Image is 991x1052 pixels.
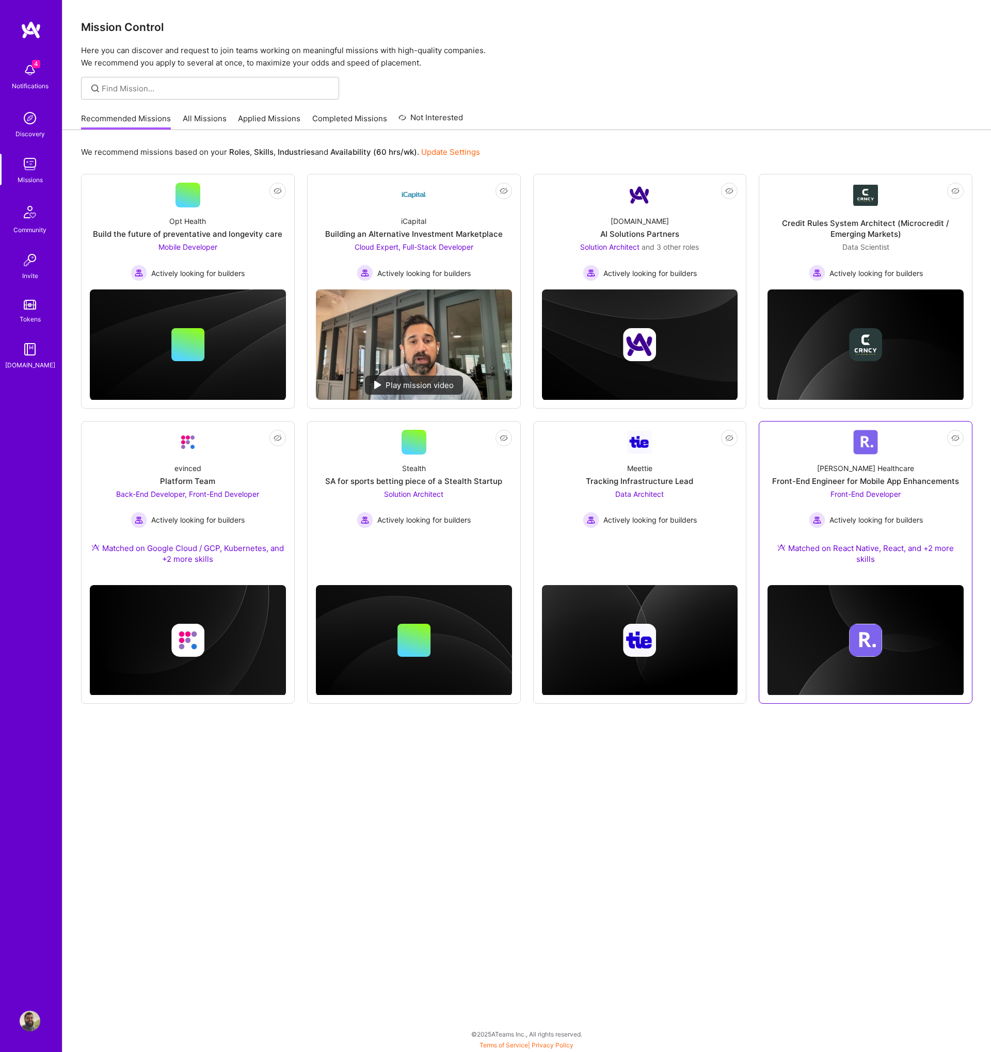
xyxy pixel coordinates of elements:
[768,289,964,400] img: cover
[18,200,42,224] img: Community
[829,268,923,279] span: Actively looking for builders
[398,111,463,130] a: Not Interested
[542,430,738,558] a: Company LogoMeettieTracking Infrastructure LeadData Architect Actively looking for buildersActive...
[357,265,373,281] img: Actively looking for builders
[421,147,480,157] a: Update Settings
[20,314,41,325] div: Tokens
[21,21,41,39] img: logo
[20,339,40,360] img: guide book
[81,113,171,130] a: Recommended Missions
[355,242,473,251] span: Cloud Expert, Full-Stack Developer
[374,381,381,389] img: play
[830,490,901,498] span: Front-End Developer
[174,463,201,474] div: evinced
[768,183,964,281] a: Company LogoCredit Rules System Architect (Microcredit / Emerging Markets)Data Scientist Actively...
[842,242,889,251] span: Data Scientist
[175,430,200,455] img: Company Logo
[238,113,300,130] a: Applied Missions
[809,512,825,528] img: Actively looking for builders
[102,83,331,94] input: Find Mission...
[20,1011,40,1031] img: User Avatar
[809,265,825,281] img: Actively looking for builders
[600,229,679,239] div: AI Solutions Partners
[853,430,878,455] img: Company Logo
[725,434,733,442] i: icon EyeClosed
[20,108,40,128] img: discovery
[583,265,599,281] img: Actively looking for builders
[81,44,972,69] p: Here you can discover and request to join teams working on meaningful missions with high-quality ...
[116,490,259,498] span: Back-End Developer, Front-End Developer
[316,289,512,400] img: No Mission
[849,624,882,657] img: Company logo
[13,224,46,235] div: Community
[768,430,964,577] a: Company Logo[PERSON_NAME] HealthcareFront-End Engineer for Mobile App EnhancementsFront-End Devel...
[183,113,227,130] a: All Missions
[768,585,964,696] img: cover
[274,187,282,195] i: icon EyeClosed
[278,147,315,157] b: Industries
[312,113,387,130] a: Completed Missions
[20,154,40,174] img: teamwork
[725,187,733,195] i: icon EyeClosed
[325,229,503,239] div: Building an Alternative Investment Marketplace
[479,1041,528,1049] a: Terms of Service
[615,490,664,498] span: Data Architect
[768,218,964,239] div: Credit Rules System Architect (Microcredit / Emerging Markets)
[254,147,274,157] b: Skills
[151,514,245,525] span: Actively looking for builders
[817,463,914,474] div: [PERSON_NAME] Healthcare
[330,147,417,157] b: Availability (60 hrs/wk)
[160,476,215,487] div: Platform Team
[623,328,656,361] img: Company logo
[169,216,206,226] div: Opt Health
[772,476,959,487] div: Front-End Engineer for Mobile App Enhancements
[91,543,100,552] img: Ateam Purple Icon
[853,185,878,206] img: Company Logo
[90,289,286,400] img: cover
[377,514,471,525] span: Actively looking for builders
[611,216,669,226] div: [DOMAIN_NAME]
[623,624,656,657] img: Company logo
[32,60,40,68] span: 4
[151,268,245,279] span: Actively looking for builders
[377,268,471,279] span: Actively looking for builders
[316,430,512,558] a: StealthSA for sports betting piece of a Stealth StartupSolution Architect Actively looking for bu...
[90,543,286,564] div: Matched on Google Cloud / GCP, Kubernetes, and +2 more skills
[542,585,738,696] img: cover
[849,328,882,361] img: Company logo
[274,434,282,442] i: icon EyeClosed
[500,434,508,442] i: icon EyeClosed
[90,585,286,696] img: cover
[951,187,960,195] i: icon EyeClosed
[603,514,697,525] span: Actively looking for builders
[12,80,49,91] div: Notifications
[479,1041,573,1049] span: |
[402,183,426,207] img: Company Logo
[402,463,426,474] div: Stealth
[20,60,40,80] img: bell
[81,21,972,34] h3: Mission Control
[951,434,960,442] i: icon EyeClosed
[316,585,512,696] img: cover
[532,1041,573,1049] a: Privacy Policy
[357,512,373,528] img: Actively looking for builders
[586,476,693,487] div: Tracking Infrastructure Lead
[542,289,738,400] img: cover
[20,250,40,270] img: Invite
[500,187,508,195] i: icon EyeClosed
[316,183,512,281] a: Company LogoiCapitalBuilding an Alternative Investment MarketplaceCloud Expert, Full-Stack Develo...
[583,512,599,528] img: Actively looking for builders
[627,431,652,453] img: Company Logo
[627,463,652,474] div: Meettie
[542,183,738,281] a: Company Logo[DOMAIN_NAME]AI Solutions PartnersSolution Architect and 3 other rolesActively lookin...
[81,147,480,157] p: We recommend missions based on your , , and .
[384,490,443,498] span: Solution Architect
[62,1021,991,1047] div: © 2025 ATeams Inc., All rights reserved.
[171,624,204,657] img: Company logo
[17,1011,43,1031] a: User Avatar
[5,360,55,370] div: [DOMAIN_NAME]
[401,216,426,226] div: iCapital
[90,430,286,577] a: Company LogoevincedPlatform TeamBack-End Developer, Front-End Developer Actively looking for buil...
[131,512,147,528] img: Actively looking for builders
[93,229,282,239] div: Build the future of preventative and longevity care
